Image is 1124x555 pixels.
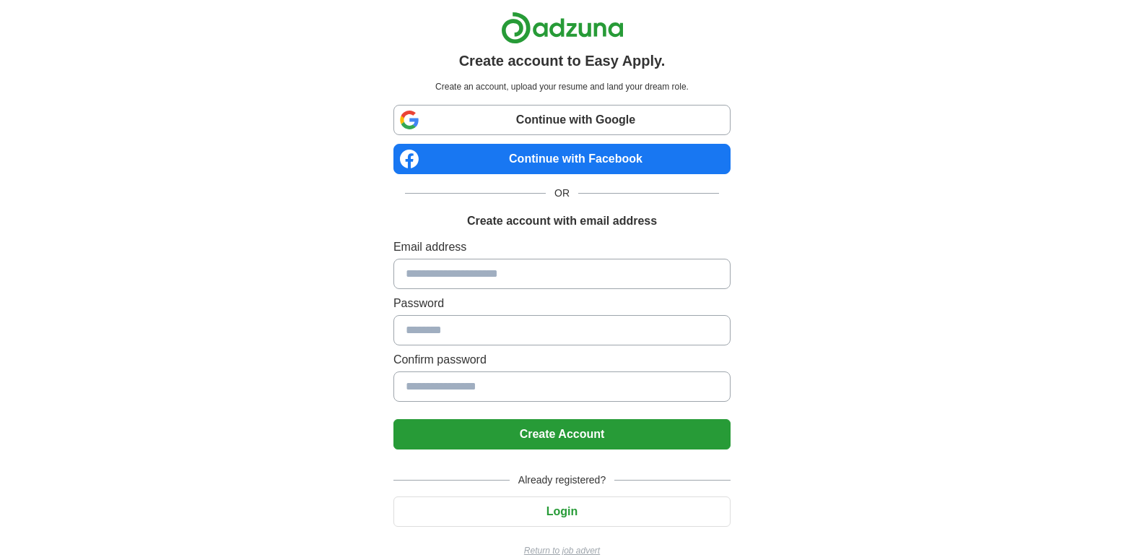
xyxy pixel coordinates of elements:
button: Login [393,496,731,527]
label: Email address [393,238,731,256]
a: Login [393,505,731,517]
a: Continue with Facebook [393,144,731,174]
button: Create Account [393,419,731,449]
h1: Create account to Easy Apply. [459,50,666,72]
a: Continue with Google [393,105,731,135]
span: Already registered? [510,473,614,488]
span: OR [546,186,578,201]
h1: Create account with email address [467,212,657,230]
img: Adzuna logo [501,12,624,44]
label: Password [393,295,731,312]
p: Create an account, upload your resume and land your dream role. [396,80,728,93]
label: Confirm password [393,351,731,369]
